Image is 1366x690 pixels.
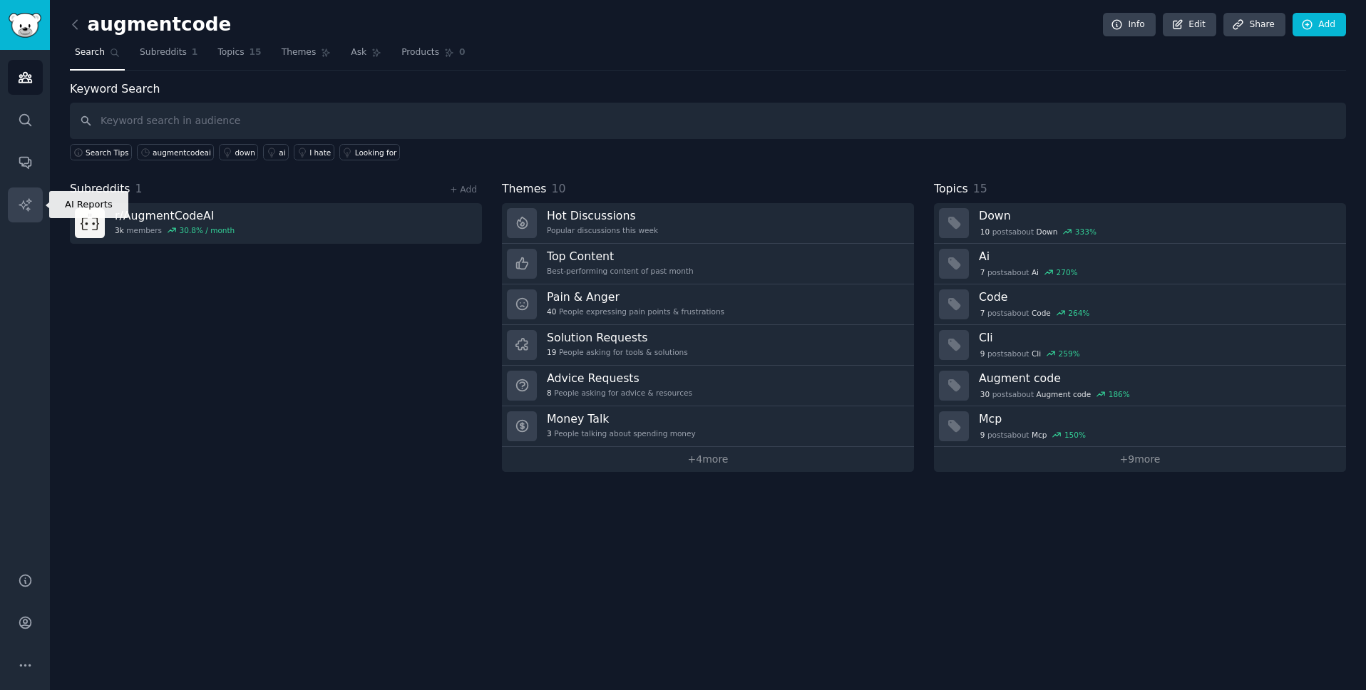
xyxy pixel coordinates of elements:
[547,428,552,438] span: 3
[502,180,547,198] span: Themes
[502,203,914,244] a: Hot DiscussionsPopular discussions this week
[1032,267,1039,277] span: Ai
[135,41,202,71] a: Subreddits1
[973,182,987,195] span: 15
[1037,227,1058,237] span: Down
[192,46,198,59] span: 1
[450,185,477,195] a: + Add
[401,46,439,59] span: Products
[547,307,556,316] span: 40
[1103,13,1156,37] a: Info
[459,46,466,59] span: 0
[70,180,130,198] span: Subreddits
[980,227,990,237] span: 10
[547,249,694,264] h3: Top Content
[1032,308,1051,318] span: Code
[70,144,132,160] button: Search Tips
[979,347,1081,360] div: post s about
[547,266,694,276] div: Best-performing content of past month
[212,41,266,71] a: Topics15
[115,225,124,235] span: 3k
[980,308,985,318] span: 7
[1293,13,1346,37] a: Add
[547,411,696,426] h3: Money Talk
[1032,430,1047,440] span: Mcp
[235,148,255,158] div: down
[180,225,235,235] div: 30.8 % / month
[1163,13,1216,37] a: Edit
[9,13,41,38] img: GummySearch logo
[979,371,1336,386] h3: Augment code
[309,148,331,158] div: I hate
[934,180,968,198] span: Topics
[137,144,214,160] a: augmentcodeai
[351,46,366,59] span: Ask
[547,347,556,357] span: 19
[547,307,724,316] div: People expressing pain points & frustrations
[140,46,187,59] span: Subreddits
[1032,349,1041,359] span: Cli
[979,330,1336,345] h3: Cli
[70,14,231,36] h2: augmentcode
[219,144,258,160] a: down
[282,46,317,59] span: Themes
[547,208,658,223] h3: Hot Discussions
[980,349,985,359] span: 9
[547,347,688,357] div: People asking for tools & solutions
[979,208,1336,223] h3: Down
[250,46,262,59] span: 15
[979,388,1131,401] div: post s about
[979,411,1336,426] h3: Mcp
[979,289,1336,304] h3: Code
[346,41,386,71] a: Ask
[934,325,1346,366] a: Cli9postsaboutCli259%
[547,225,658,235] div: Popular discussions this week
[980,389,990,399] span: 30
[934,244,1346,284] a: Ai7postsaboutAi270%
[934,406,1346,447] a: Mcp9postsaboutMcp150%
[979,225,1098,238] div: post s about
[1037,389,1092,399] span: Augment code
[502,325,914,366] a: Solution Requests19People asking for tools & solutions
[547,388,692,398] div: People asking for advice & resources
[1057,267,1078,277] div: 270 %
[70,203,482,244] a: r/AugmentCodeAI3kmembers30.8% / month
[502,447,914,472] a: +4more
[979,249,1336,264] h3: Ai
[75,46,105,59] span: Search
[547,330,688,345] h3: Solution Requests
[547,289,724,304] h3: Pain & Anger
[502,406,914,447] a: Money Talk3People talking about spending money
[70,103,1346,139] input: Keyword search in audience
[135,182,143,195] span: 1
[1059,349,1080,359] div: 259 %
[355,148,397,158] div: Looking for
[70,41,125,71] a: Search
[75,208,105,238] img: AugmentCodeAI
[934,203,1346,244] a: Down10postsaboutDown333%
[115,208,235,223] h3: r/ AugmentCodeAI
[934,447,1346,472] a: +9more
[396,41,470,71] a: Products0
[1109,389,1130,399] div: 186 %
[547,388,552,398] span: 8
[86,148,129,158] span: Search Tips
[979,428,1087,441] div: post s about
[980,267,985,277] span: 7
[980,430,985,440] span: 9
[1223,13,1285,37] a: Share
[502,284,914,325] a: Pain & Anger40People expressing pain points & frustrations
[979,307,1091,319] div: post s about
[277,41,337,71] a: Themes
[547,428,696,438] div: People talking about spending money
[979,266,1079,279] div: post s about
[263,144,289,160] a: ai
[1064,430,1086,440] div: 150 %
[502,244,914,284] a: Top ContentBest-performing content of past month
[547,371,692,386] h3: Advice Requests
[279,148,285,158] div: ai
[70,82,160,96] label: Keyword Search
[502,366,914,406] a: Advice Requests8People asking for advice & resources
[934,284,1346,325] a: Code7postsaboutCode264%
[552,182,566,195] span: 10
